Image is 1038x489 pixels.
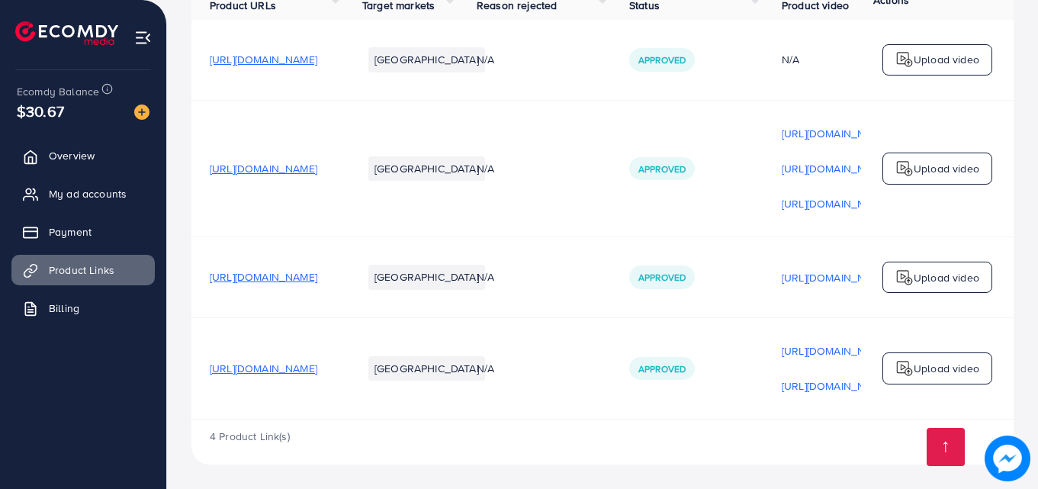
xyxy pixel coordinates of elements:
span: N/A [477,361,494,376]
img: logo [15,21,118,45]
span: Overview [49,148,95,163]
a: Billing [11,293,155,323]
span: N/A [477,161,494,176]
span: Product Links [49,262,114,278]
p: [URL][DOMAIN_NAME] [782,195,889,213]
img: image [134,105,149,120]
p: [URL][DOMAIN_NAME] [782,124,889,143]
span: [URL][DOMAIN_NAME] [210,161,317,176]
span: Approved [638,271,686,284]
div: N/A [782,52,889,67]
span: [URL][DOMAIN_NAME] [210,269,317,285]
span: Approved [638,162,686,175]
a: Payment [11,217,155,247]
a: Overview [11,140,155,171]
p: Upload video [914,50,979,69]
span: $30.67 [17,100,64,122]
span: My ad accounts [49,186,127,201]
span: N/A [477,269,494,285]
span: [URL][DOMAIN_NAME] [210,361,317,376]
img: menu [134,29,152,47]
p: [URL][DOMAIN_NAME] [782,159,889,178]
a: Product Links [11,255,155,285]
img: image [985,436,1030,481]
span: Approved [638,53,686,66]
span: Ecomdy Balance [17,84,99,99]
img: logo [895,159,914,178]
li: [GEOGRAPHIC_DATA] [368,356,485,381]
p: [URL][DOMAIN_NAME] [782,269,889,287]
a: My ad accounts [11,179,155,209]
span: 4 Product Link(s) [210,429,290,444]
li: [GEOGRAPHIC_DATA] [368,265,485,289]
span: Billing [49,301,79,316]
p: [URL][DOMAIN_NAME] [782,377,889,395]
span: N/A [477,52,494,67]
p: [URL][DOMAIN_NAME] [782,342,889,360]
span: Approved [638,362,686,375]
p: Upload video [914,269,979,287]
img: logo [895,359,914,378]
span: Payment [49,224,92,240]
img: logo [895,50,914,69]
span: [URL][DOMAIN_NAME] [210,52,317,67]
img: logo [895,269,914,287]
li: [GEOGRAPHIC_DATA] [368,156,485,181]
p: Upload video [914,159,979,178]
li: [GEOGRAPHIC_DATA] [368,47,485,72]
p: Upload video [914,359,979,378]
